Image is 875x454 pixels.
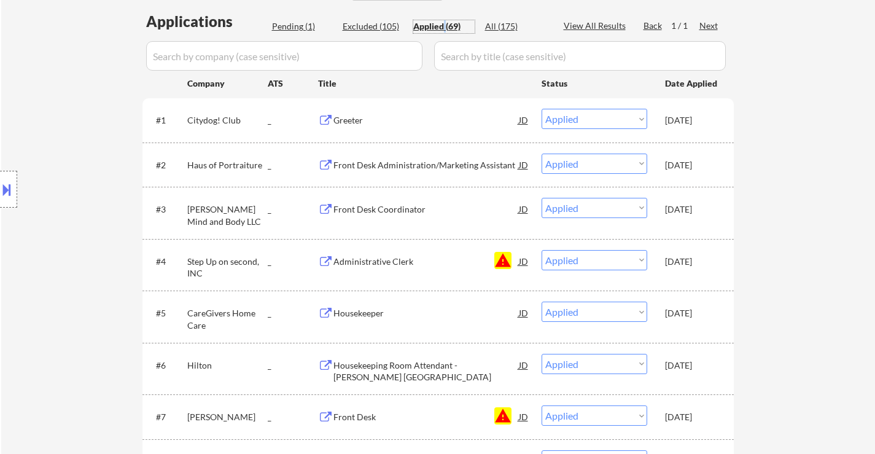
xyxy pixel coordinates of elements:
div: Date Applied [665,77,719,90]
div: Status [542,72,647,94]
div: 1 / 1 [671,20,699,32]
button: warning [494,407,511,425]
div: Applications [146,14,268,29]
div: [DATE] [665,411,719,423]
input: Search by title (case sensitive) [434,41,726,71]
div: JD [518,302,530,324]
div: Haus of Portraiture [187,159,268,171]
div: Back [644,20,663,32]
div: [PERSON_NAME] Mind and Body LLC [187,203,268,227]
div: [DATE] [665,256,719,268]
div: All (175) [485,20,546,33]
div: Step Up on second, INC [187,256,268,280]
div: Housekeeping Room Attendant - [PERSON_NAME] [GEOGRAPHIC_DATA] [333,359,519,383]
div: [DATE] [665,114,719,127]
div: #6 [156,359,177,372]
div: Company [187,77,268,90]
div: _ [268,159,318,171]
div: Applied (69) [413,20,475,33]
div: Greeter [333,114,519,127]
div: _ [268,114,318,127]
input: Search by company (case sensitive) [146,41,422,71]
div: _ [268,307,318,319]
div: Front Desk [333,411,519,423]
div: Housekeeper [333,307,519,319]
div: Front Desk Coordinator [333,203,519,216]
div: View All Results [564,20,629,32]
div: [DATE] [665,307,719,319]
div: #7 [156,411,177,423]
div: Excluded (105) [343,20,404,33]
div: Title [318,77,530,90]
div: ATS [268,77,318,90]
div: JD [518,109,530,131]
div: _ [268,256,318,268]
div: JD [518,198,530,220]
div: JD [518,154,530,176]
div: JD [518,405,530,428]
div: [DATE] [665,359,719,372]
div: [PERSON_NAME] [187,411,268,423]
div: JD [518,250,530,272]
div: Administrative Clerk [333,256,519,268]
div: Pending (1) [272,20,333,33]
div: _ [268,411,318,423]
div: Front Desk Administration/Marketing Assistant [333,159,519,171]
div: [DATE] [665,159,719,171]
div: Hilton [187,359,268,372]
div: CareGivers Home Care [187,307,268,331]
button: warning [494,252,511,269]
div: Next [699,20,719,32]
div: Citydog! Club [187,114,268,127]
div: _ [268,203,318,216]
div: _ [268,359,318,372]
div: JD [518,354,530,376]
div: [DATE] [665,203,719,216]
div: #5 [156,307,177,319]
